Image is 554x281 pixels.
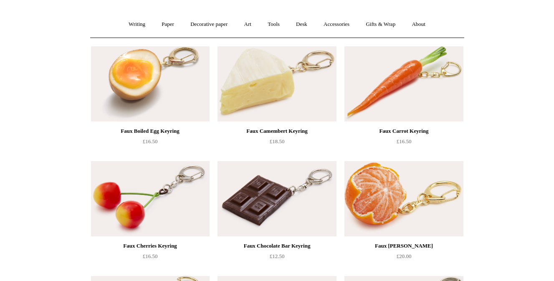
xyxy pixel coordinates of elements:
div: Faux Chocolate Bar Keyring [220,241,334,251]
img: Faux Carrot Keyring [344,46,463,122]
a: Art [237,13,259,35]
a: Faux Carrot Keyring £16.50 [344,126,463,160]
a: Faux Cherries Keyring Faux Cherries Keyring [91,161,210,236]
a: Faux Boiled Egg Keyring £16.50 [91,126,210,160]
a: Tools [260,13,287,35]
div: Faux Cherries Keyring [93,241,207,251]
a: Accessories [316,13,357,35]
a: Faux Carrot Keyring Faux Carrot Keyring [344,46,463,122]
img: Faux Cherries Keyring [91,161,210,236]
a: Writing [121,13,153,35]
a: Paper [154,13,182,35]
div: Faux [PERSON_NAME] [347,241,461,251]
span: £16.50 [397,138,412,144]
a: Faux Camembert Keyring £18.50 [218,126,336,160]
div: Faux Carrot Keyring [347,126,461,136]
a: Faux Chocolate Bar Keyring Faux Chocolate Bar Keyring [218,161,336,236]
span: £16.50 [143,253,158,259]
span: £12.50 [270,253,285,259]
a: Faux Cherries Keyring £16.50 [91,241,210,275]
a: Faux [PERSON_NAME] £20.00 [344,241,463,275]
div: Faux Camembert Keyring [220,126,334,136]
img: Faux Camembert Keyring [218,46,336,122]
span: £18.50 [270,138,285,144]
a: Desk [288,13,315,35]
a: Faux Camembert Keyring Faux Camembert Keyring [218,46,336,122]
img: Faux Boiled Egg Keyring [91,46,210,122]
a: Faux Chocolate Bar Keyring £12.50 [218,241,336,275]
a: Faux Clementine Keyring Faux Clementine Keyring [344,161,463,236]
a: Faux Boiled Egg Keyring Faux Boiled Egg Keyring [91,46,210,122]
a: Gifts & Wrap [358,13,403,35]
span: £16.50 [143,138,158,144]
a: Decorative paper [183,13,235,35]
a: About [404,13,433,35]
img: Faux Chocolate Bar Keyring [218,161,336,236]
span: £20.00 [397,253,412,259]
div: Faux Boiled Egg Keyring [93,126,207,136]
img: Faux Clementine Keyring [344,161,463,236]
